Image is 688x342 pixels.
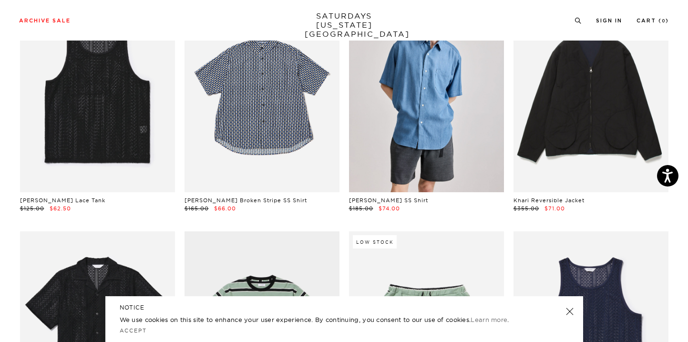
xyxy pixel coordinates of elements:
span: $125.00 [20,205,44,212]
a: [PERSON_NAME] Broken Stripe SS Shirt [185,197,307,204]
span: $71.00 [544,205,565,212]
a: Khari Reversible Jacket [513,197,585,204]
a: Archive Sale [19,18,71,23]
div: Low Stock [353,235,397,249]
span: $66.00 [214,205,236,212]
a: Sign In [596,18,622,23]
span: $62.50 [50,205,71,212]
a: SATURDAYS[US_STATE][GEOGRAPHIC_DATA] [305,11,383,39]
p: We use cookies on this site to enhance your user experience. By continuing, you consent to our us... [120,315,535,324]
span: $355.00 [513,205,539,212]
a: [PERSON_NAME] SS Shirt [349,197,428,204]
small: 0 [662,19,666,23]
a: [PERSON_NAME] Lace Tank [20,197,105,204]
h5: NOTICE [120,303,569,312]
a: Cart (0) [637,18,669,23]
a: Accept [120,327,147,334]
a: Learn more [471,316,507,323]
span: $185.00 [349,205,373,212]
span: $74.00 [379,205,400,212]
span: $165.00 [185,205,209,212]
